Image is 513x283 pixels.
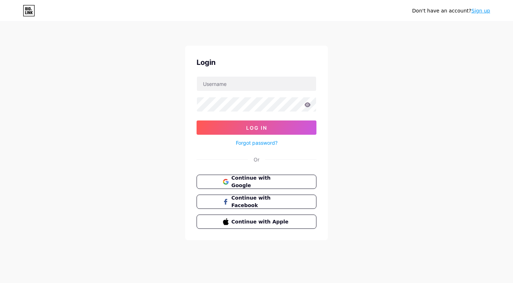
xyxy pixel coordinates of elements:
[197,120,316,135] button: Log In
[254,156,259,163] div: Or
[197,175,316,189] button: Continue with Google
[197,215,316,229] button: Continue with Apple
[412,7,490,15] div: Don't have an account?
[232,174,290,189] span: Continue with Google
[236,139,278,146] a: Forgot password?
[232,194,290,209] span: Continue with Facebook
[246,125,267,131] span: Log In
[197,77,316,91] input: Username
[197,195,316,209] button: Continue with Facebook
[471,8,490,14] a: Sign up
[232,218,290,226] span: Continue with Apple
[197,57,316,68] div: Login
